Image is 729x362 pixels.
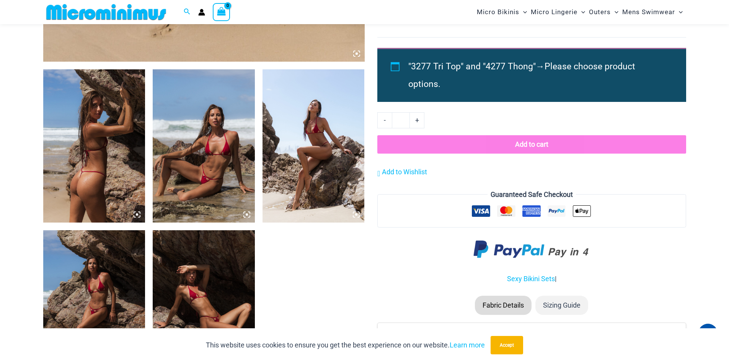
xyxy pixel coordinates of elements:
button: Accept [491,336,523,354]
p: This website uses cookies to ensure you get the best experience on our website. [206,339,485,351]
li: Fabric Details [475,296,532,315]
li: Sizing Guide [535,296,588,315]
img: Hurricane Red 3277 Tri Top 4277 Thong Bottom [263,69,365,223]
img: Hurricane Red 3277 Tri Top 4277 Thong Bottom [153,69,255,223]
span: Outers [589,2,611,22]
span: Menu Toggle [611,2,618,22]
a: Micro LingerieMenu ToggleMenu Toggle [529,2,587,22]
span: Mens Swimwear [622,2,675,22]
a: + [410,112,424,128]
a: OutersMenu ToggleMenu Toggle [587,2,620,22]
span: Please choose product options. [408,61,635,89]
a: Account icon link [198,9,205,16]
a: Add to Wishlist [377,166,427,178]
button: Add to cart [377,135,686,154]
a: Sexy Bikini Sets [507,275,555,283]
a: Micro BikinisMenu ToggleMenu Toggle [475,2,529,22]
span: Add to Wishlist [382,168,427,176]
span: Menu Toggle [675,2,683,22]
a: Mens SwimwearMenu ToggleMenu Toggle [620,2,685,22]
span: "3277 Tri Top" and "4277 Thong" [408,61,536,72]
a: Learn more [450,341,485,349]
p: | [377,273,686,285]
legend: Guaranteed Safe Checkout [488,189,576,200]
li: → [408,58,669,93]
span: Menu Toggle [577,2,585,22]
span: Micro Bikinis [477,2,519,22]
img: Hurricane Red 3277 Tri Top 4277 Thong Bottom [43,69,145,223]
a: View Shopping Cart, empty [213,3,230,21]
span: Micro Lingerie [531,2,577,22]
a: - [377,112,392,128]
nav: Site Navigation [474,1,686,23]
img: MM SHOP LOGO FLAT [43,3,169,21]
span: Menu Toggle [519,2,527,22]
a: Search icon link [184,7,191,17]
input: Product quantity [392,112,410,128]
